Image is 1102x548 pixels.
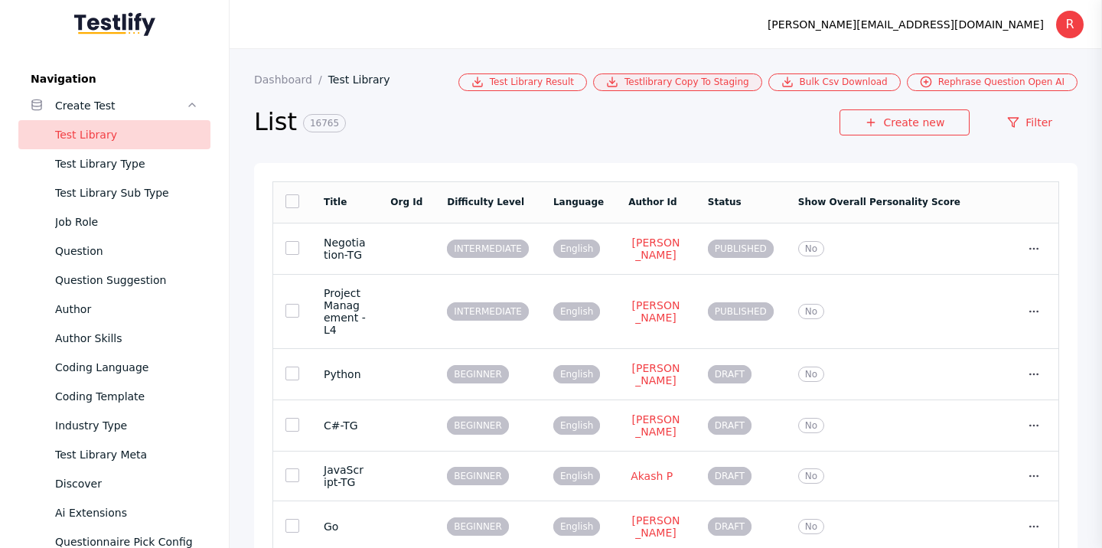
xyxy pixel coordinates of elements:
[55,300,198,318] div: Author
[708,197,742,207] a: Status
[447,517,509,536] span: BEGINNER
[18,411,210,440] a: Industry Type
[768,15,1044,34] div: [PERSON_NAME][EMAIL_ADDRESS][DOMAIN_NAME]
[798,367,824,382] span: No
[328,73,403,86] a: Test Library
[324,197,347,207] a: Title
[324,287,366,336] section: Project Management - L4
[447,197,524,207] a: Difficulty Level
[458,73,587,91] a: Test Library Result
[324,464,366,488] section: JavaScript-TG
[74,12,155,36] img: Testlify - Backoffice
[628,469,675,483] a: Akash P
[254,73,328,86] a: Dashboard
[55,445,198,464] div: Test Library Meta
[447,416,509,435] span: BEGINNER
[18,469,210,498] a: Discover
[55,271,198,289] div: Question Suggestion
[1056,11,1084,38] div: R
[447,467,509,485] span: BEGINNER
[447,365,509,383] span: BEGINNER
[55,242,198,260] div: Question
[18,353,210,382] a: Coding Language
[303,114,346,132] span: 16765
[553,517,600,536] span: English
[55,475,198,493] div: Discover
[18,178,210,207] a: Test Library Sub Type
[18,236,210,266] a: Question
[708,365,752,383] span: DRAFT
[840,109,970,135] a: Create new
[18,266,210,295] a: Question Suggestion
[18,295,210,324] a: Author
[907,73,1078,91] a: Rephrase Question Open AI
[708,240,774,258] span: PUBLISHED
[324,236,366,261] section: Negotiation-TG
[390,197,422,207] a: Org Id
[324,520,366,533] section: Go
[55,126,198,144] div: Test Library
[55,184,198,202] div: Test Library Sub Type
[708,467,752,485] span: DRAFT
[55,329,198,347] div: Author Skills
[798,418,824,433] span: No
[55,504,198,522] div: Ai Extensions
[18,440,210,469] a: Test Library Meta
[324,368,366,380] section: Python
[768,73,901,91] a: Bulk Csv Download
[55,416,198,435] div: Industry Type
[798,304,824,319] span: No
[708,416,752,435] span: DRAFT
[18,382,210,411] a: Coding Template
[55,96,186,115] div: Create Test
[447,302,529,321] span: INTERMEDIATE
[553,365,600,383] span: English
[553,416,600,435] span: English
[798,519,824,534] span: No
[18,149,210,178] a: Test Library Type
[593,73,762,91] a: Testlibrary Copy To Staging
[628,361,683,387] a: [PERSON_NAME]
[708,517,752,536] span: DRAFT
[798,468,824,484] span: No
[982,109,1078,135] a: Filter
[628,236,683,262] a: [PERSON_NAME]
[18,498,210,527] a: Ai Extensions
[798,241,824,256] span: No
[553,240,600,258] span: English
[18,73,210,85] label: Navigation
[254,106,840,139] h2: List
[55,213,198,231] div: Job Role
[18,120,210,149] a: Test Library
[553,302,600,321] span: English
[708,302,774,321] span: PUBLISHED
[553,467,600,485] span: English
[324,419,366,432] section: C#-TG
[447,240,529,258] span: INTERMEDIATE
[55,387,198,406] div: Coding Template
[628,197,677,207] a: Author Id
[55,155,198,173] div: Test Library Type
[553,197,604,207] a: Language
[18,207,210,236] a: Job Role
[798,197,960,207] a: Show Overall Personality Score
[18,324,210,353] a: Author Skills
[55,358,198,377] div: Coding Language
[628,413,683,439] a: [PERSON_NAME]
[628,298,683,325] a: [PERSON_NAME]
[628,514,683,540] a: [PERSON_NAME]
